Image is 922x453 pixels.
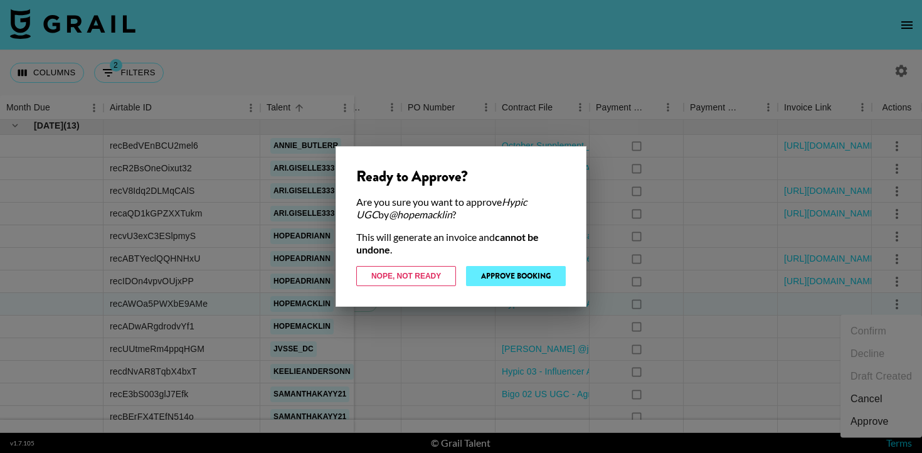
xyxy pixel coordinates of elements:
em: @ hopemacklin [389,208,452,220]
button: Nope, Not Ready [356,266,456,286]
strong: cannot be undone [356,231,539,255]
div: Ready to Approve? [356,167,566,186]
button: Approve Booking [466,266,566,286]
em: Hypic UGC [356,196,527,220]
div: Are you sure you want to approve by ? [356,196,566,221]
div: This will generate an invoice and . [356,231,566,256]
